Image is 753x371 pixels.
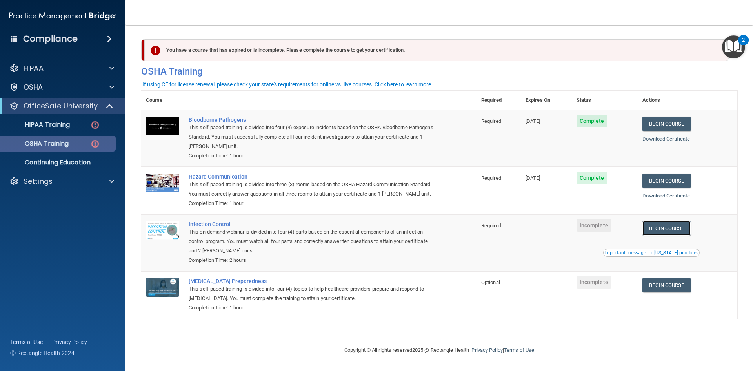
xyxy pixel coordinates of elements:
div: Completion Time: 1 hour [189,303,437,313]
a: Privacy Policy [52,338,87,346]
span: Required [481,223,501,228]
span: Incomplete [577,276,611,289]
th: Course [141,91,184,110]
p: OfficeSafe University [24,101,98,111]
a: Begin Course [642,174,690,188]
span: Complete [577,172,607,184]
button: Read this if you are a dental practitioner in the state of CA [603,249,700,257]
button: Open Resource Center, 2 new notifications [722,35,745,58]
div: Completion Time: 2 hours [189,256,437,265]
p: HIPAA [24,64,44,73]
span: Complete [577,115,607,127]
h4: OSHA Training [141,66,737,77]
th: Status [572,91,638,110]
img: danger-circle.6113f641.png [90,120,100,130]
img: danger-circle.6113f641.png [90,139,100,149]
a: Hazard Communication [189,174,437,180]
a: HIPAA [9,64,114,73]
span: Incomplete [577,219,611,232]
a: Begin Course [642,278,690,292]
button: If using CE for license renewal, please check your state's requirements for online vs. live cours... [141,80,434,88]
a: Infection Control [189,221,437,227]
span: Required [481,175,501,181]
div: 2 [742,40,745,50]
img: PMB logo [9,8,116,24]
div: Completion Time: 1 hour [189,199,437,208]
p: Settings [24,177,53,186]
img: exclamation-circle-solid-danger.72ef9ffc.png [151,46,160,55]
a: Download Certificate [642,136,690,142]
span: [DATE] [526,175,540,181]
a: Terms of Use [10,338,43,346]
a: Settings [9,177,114,186]
a: Begin Course [642,117,690,131]
th: Actions [638,91,737,110]
a: [MEDICAL_DATA] Preparedness [189,278,437,284]
div: This on-demand webinar is divided into four (4) parts based on the essential components of an inf... [189,227,437,256]
a: Bloodborne Pathogens [189,117,437,123]
p: OSHA Training [5,140,69,148]
a: Begin Course [642,221,690,236]
h4: Compliance [23,33,78,44]
div: This self-paced training is divided into four (4) exposure incidents based on the OSHA Bloodborne... [189,123,437,151]
p: Continuing Education [5,159,112,166]
div: This self-paced training is divided into three (3) rooms based on the OSHA Hazard Communication S... [189,180,437,199]
div: If using CE for license renewal, please check your state's requirements for online vs. live cours... [142,82,433,87]
div: Important message for [US_STATE] practices [604,250,698,255]
th: Required [477,91,521,110]
p: HIPAA Training [5,121,70,129]
a: OfficeSafe University [9,101,114,111]
div: Completion Time: 1 hour [189,151,437,161]
span: Ⓒ Rectangle Health 2024 [10,349,75,357]
a: Download Certificate [642,193,690,199]
th: Expires On [521,91,572,110]
a: Terms of Use [504,347,534,353]
div: You have a course that has expired or is incomplete. Please complete the course to get your certi... [144,39,729,61]
p: OSHA [24,82,43,92]
a: Privacy Policy [471,347,502,353]
div: This self-paced training is divided into four (4) topics to help healthcare providers prepare and... [189,284,437,303]
span: Required [481,118,501,124]
span: Optional [481,280,500,285]
div: Copyright © All rights reserved 2025 @ Rectangle Health | | [296,338,582,363]
a: OSHA [9,82,114,92]
span: [DATE] [526,118,540,124]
